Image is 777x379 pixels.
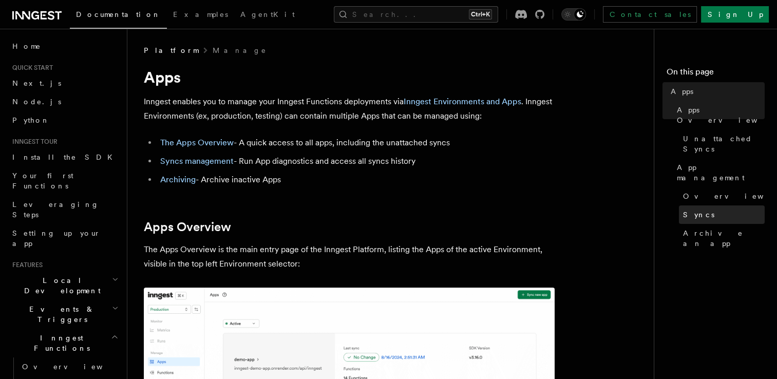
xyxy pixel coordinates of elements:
[667,66,765,82] h4: On this page
[12,229,101,248] span: Setting up your app
[157,154,555,168] li: - Run App diagnostics and access all syncs history
[167,3,234,28] a: Examples
[683,134,765,154] span: Unattached Syncs
[12,200,99,219] span: Leveraging Steps
[561,8,586,21] button: Toggle dark mode
[157,173,555,187] li: - Archive inactive Apps
[12,79,61,87] span: Next.js
[144,94,555,123] p: Inngest enables you to manage your Inngest Functions deployments via . Inngest Environments (ex, ...
[173,10,228,18] span: Examples
[679,187,765,205] a: Overview
[144,220,231,234] a: Apps Overview
[603,6,697,23] a: Contact sales
[677,162,765,183] span: App management
[8,37,121,55] a: Home
[673,158,765,187] a: App management
[12,98,61,106] span: Node.js
[144,45,198,55] span: Platform
[679,129,765,158] a: Unattached Syncs
[667,82,765,101] a: Apps
[8,74,121,92] a: Next.js
[8,64,53,72] span: Quick start
[240,10,295,18] span: AgentKit
[70,3,167,29] a: Documentation
[144,242,555,271] p: The Apps Overview is the main entry page of the Inngest Platform, listing the Apps of the active ...
[234,3,301,28] a: AgentKit
[160,138,234,147] a: The Apps Overview
[673,101,765,129] a: Apps Overview
[157,136,555,150] li: - A quick access to all apps, including the unattached syncs
[8,300,121,329] button: Events & Triggers
[8,224,121,253] a: Setting up your app
[22,363,128,371] span: Overview
[683,228,765,249] span: Archive an app
[8,195,121,224] a: Leveraging Steps
[8,271,121,300] button: Local Development
[12,116,50,124] span: Python
[8,138,58,146] span: Inngest tour
[679,205,765,224] a: Syncs
[679,224,765,253] a: Archive an app
[683,210,714,220] span: Syncs
[8,166,121,195] a: Your first Functions
[12,41,41,51] span: Home
[213,45,267,55] a: Manage
[144,68,555,86] h1: Apps
[8,304,112,325] span: Events & Triggers
[8,333,111,353] span: Inngest Functions
[160,156,234,166] a: Syncs management
[76,10,161,18] span: Documentation
[404,97,521,106] a: Inngest Environments and Apps
[8,329,121,357] button: Inngest Functions
[160,175,196,184] a: Archiving
[8,148,121,166] a: Install the SDK
[8,111,121,129] a: Python
[18,357,121,376] a: Overview
[8,275,112,296] span: Local Development
[671,86,693,97] span: Apps
[334,6,498,23] button: Search...Ctrl+K
[469,9,492,20] kbd: Ctrl+K
[12,172,73,190] span: Your first Functions
[12,153,119,161] span: Install the SDK
[701,6,769,23] a: Sign Up
[8,92,121,111] a: Node.js
[8,261,43,269] span: Features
